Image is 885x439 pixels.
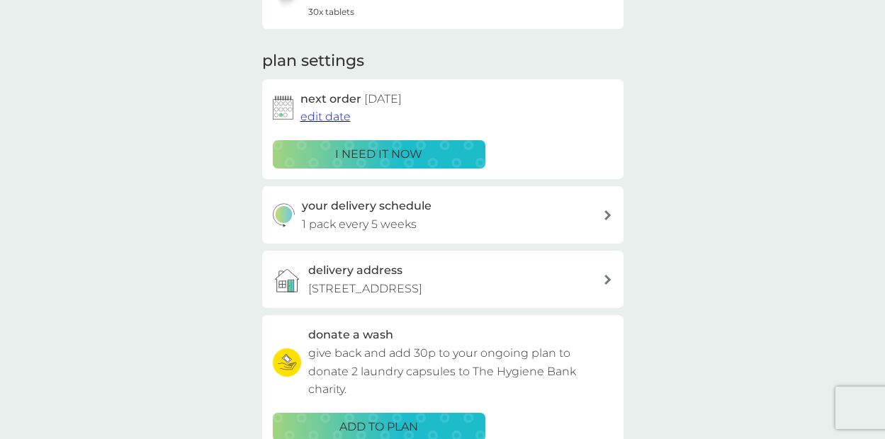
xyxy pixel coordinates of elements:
span: [DATE] [364,92,402,106]
p: ADD TO PLAN [339,418,418,436]
p: give back and add 30p to your ongoing plan to donate 2 laundry capsules to The Hygiene Bank charity. [308,344,613,399]
h3: delivery address [308,261,402,280]
span: 30x tablets [308,5,354,18]
p: 1 pack every 5 weeks [302,215,417,234]
button: your delivery schedule1 pack every 5 weeks [262,186,624,244]
button: edit date [300,108,351,126]
h3: your delivery schedule [302,197,432,215]
h3: donate a wash [308,326,393,344]
a: delivery address[STREET_ADDRESS] [262,251,624,308]
p: i need it now [335,145,422,164]
p: [STREET_ADDRESS] [308,280,422,298]
span: edit date [300,110,351,123]
h2: next order [300,90,402,108]
button: i need it now [273,140,485,169]
h2: plan settings [262,50,364,72]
